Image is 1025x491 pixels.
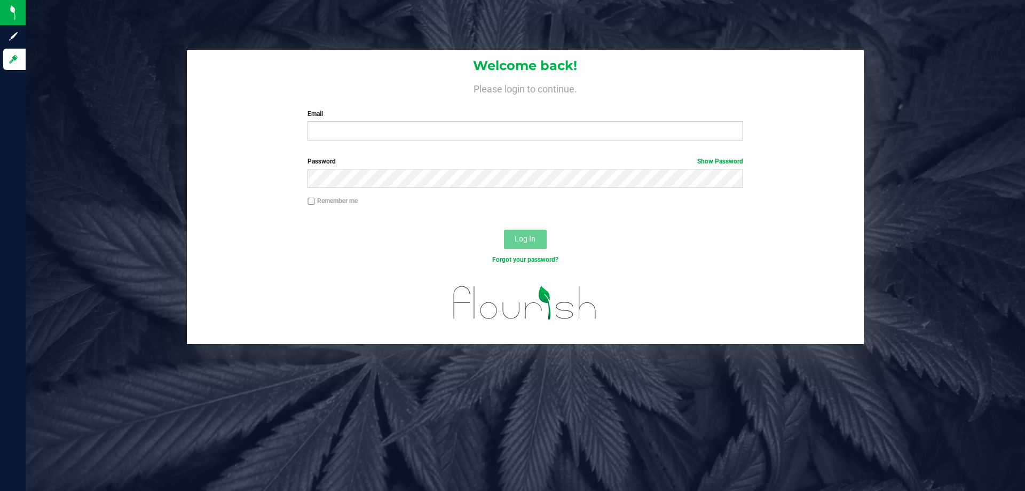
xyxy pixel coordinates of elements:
[307,196,358,206] label: Remember me
[187,81,864,94] h4: Please login to continue.
[187,59,864,73] h1: Welcome back!
[8,31,19,42] inline-svg: Sign up
[515,235,535,243] span: Log In
[492,256,558,263] a: Forgot your password?
[8,54,19,65] inline-svg: Log in
[307,158,336,165] span: Password
[504,230,547,249] button: Log In
[440,276,610,330] img: flourish_logo.svg
[307,109,743,119] label: Email
[307,198,315,205] input: Remember me
[697,158,743,165] a: Show Password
